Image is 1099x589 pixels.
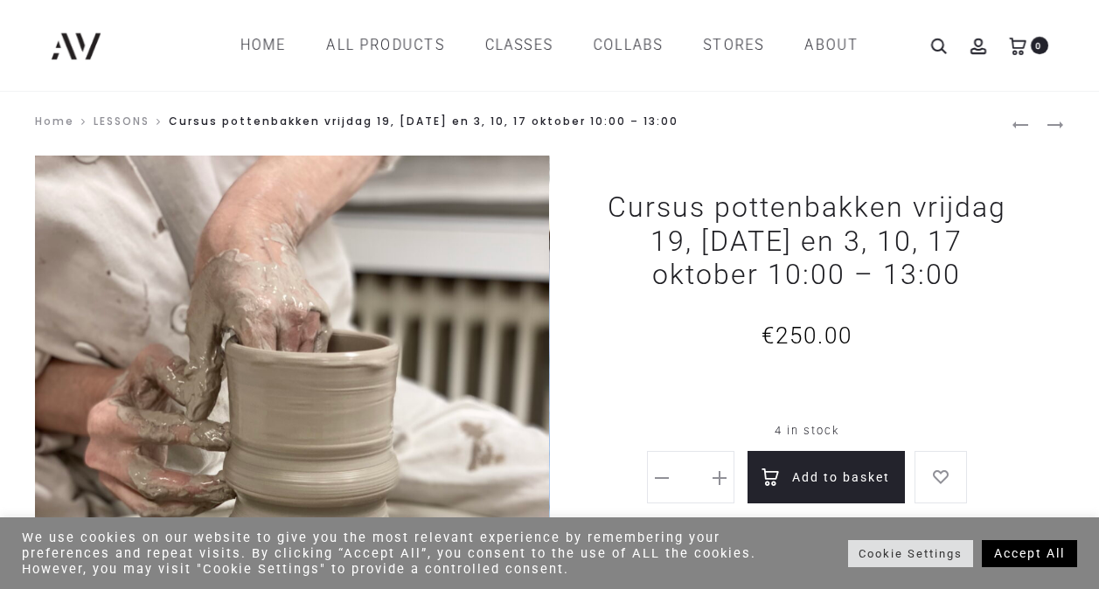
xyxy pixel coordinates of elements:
div: We use cookies on our website to give you the most relevant experience by remembering your prefer... [22,530,761,577]
a: Add to wishlist [915,451,967,503]
p: 4 in stock [594,411,1021,451]
a: COLLABS [594,31,664,60]
a: Home [35,114,74,128]
a: Accept All [982,540,1077,567]
a: Cookie Settings [848,540,973,567]
nav: Cursus pottenbakken vrijdag 19, [DATE] en 3, 10, 17 oktober 10:00 – 13:00 [35,108,1012,138]
h1: Cursus pottenbakken vrijdag 19, [DATE] en 3, 10, 17 oktober 10:00 – 13:00 [594,191,1021,291]
a: ABOUT [805,31,859,60]
a: Home [240,31,287,60]
a: LESSONS [94,114,150,128]
a: STORES [704,31,765,60]
span: € [762,322,776,349]
button: Add to basket [748,451,905,503]
span: 0 [1031,37,1048,54]
bdi: 250.00 [762,322,852,349]
nav: Product navigation [1012,108,1064,138]
a: CLASSES [485,31,553,60]
a: All products [327,31,445,60]
input: Product quantity [673,458,708,496]
a: 0 [1009,37,1026,53]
